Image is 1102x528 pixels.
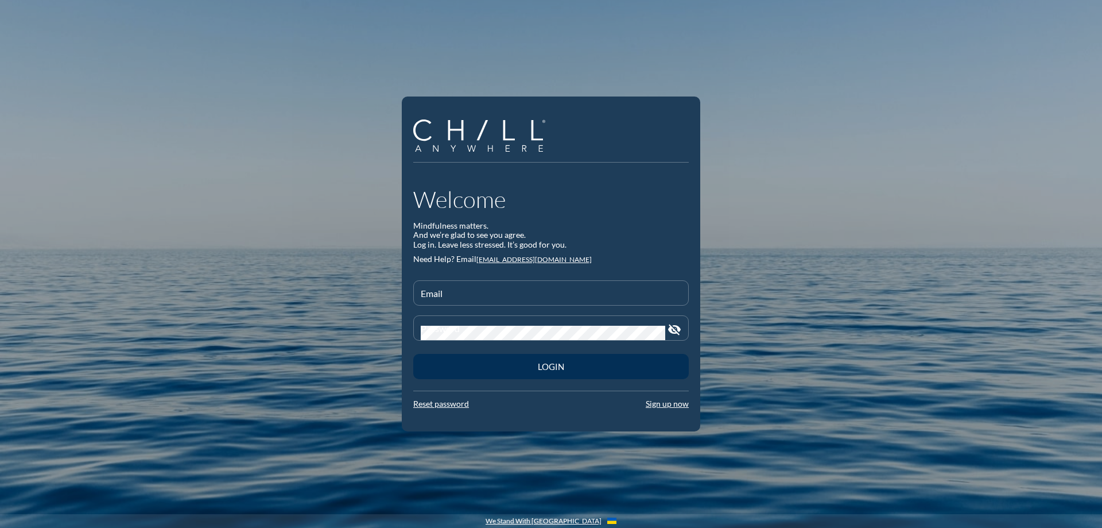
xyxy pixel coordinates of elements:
a: Sign up now [646,399,689,408]
button: Login [413,354,689,379]
input: Password [421,326,665,340]
a: [EMAIL_ADDRESS][DOMAIN_NAME] [476,255,592,264]
div: Mindfulness matters. And we’re glad to see you agree. Log in. Leave less stressed. It’s good for ... [413,221,689,250]
div: Login [433,361,669,372]
input: Email [421,291,681,305]
img: Flag_of_Ukraine.1aeecd60.svg [607,518,616,524]
span: Need Help? Email [413,254,476,264]
img: Company Logo [413,120,545,152]
a: Reset password [413,399,469,408]
h1: Welcome [413,186,689,213]
a: Company Logo [413,120,554,154]
a: We Stand With [GEOGRAPHIC_DATA] [486,517,602,525]
i: visibility_off [668,323,681,337]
